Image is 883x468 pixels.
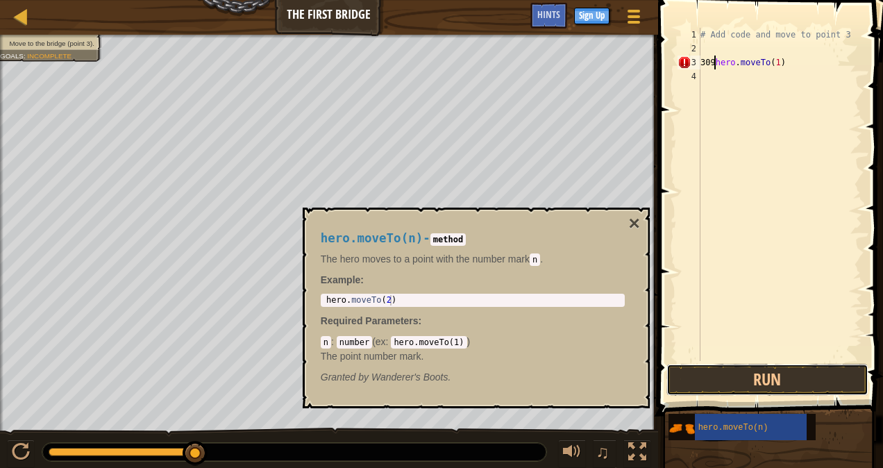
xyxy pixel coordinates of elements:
p: The hero moves to a point with the number mark . [321,252,625,266]
span: hero.moveTo(n) [321,231,423,245]
code: hero.moveTo(1) [391,336,466,349]
span: : [419,315,422,326]
code: n [530,253,540,266]
span: : [386,336,392,347]
span: ex [376,336,386,347]
div: ( ) [321,335,625,362]
p: The point number mark. [321,349,625,363]
h4: - [321,232,625,245]
code: method [430,233,466,246]
code: number [337,336,372,349]
code: n [321,336,331,349]
strong: : [321,274,364,285]
span: Granted by [321,371,371,383]
span: Required Parameters [321,315,419,326]
em: Wanderer's Boots. [321,371,451,383]
button: × [628,214,639,233]
span: : [331,336,337,347]
span: Example [321,274,361,285]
